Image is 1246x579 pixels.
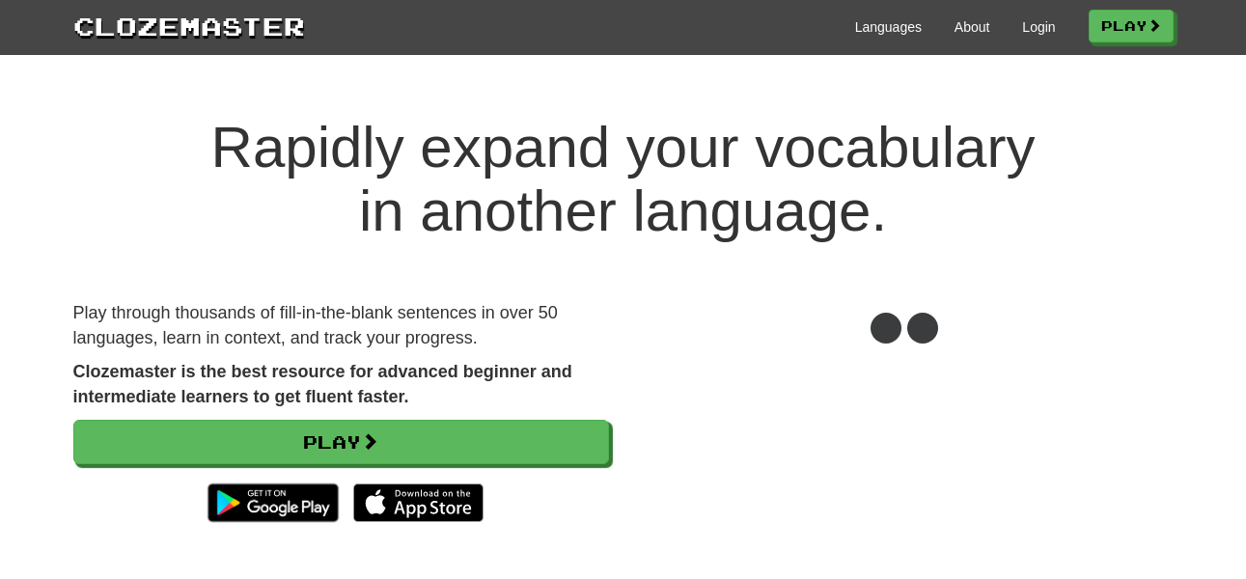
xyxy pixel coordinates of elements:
[73,301,609,350] p: Play through thousands of fill-in-the-blank sentences in over 50 languages, learn in context, and...
[353,483,484,522] img: Download_on_the_App_Store_Badge_US-UK_135x40-25178aeef6eb6b83b96f5f2d004eda3bffbb37122de64afbaef7...
[955,17,990,37] a: About
[855,17,922,37] a: Languages
[1089,10,1174,42] a: Play
[73,8,305,43] a: Clozemaster
[73,362,572,406] strong: Clozemaster is the best resource for advanced beginner and intermediate learners to get fluent fa...
[198,474,347,532] img: Get it on Google Play
[73,420,609,464] a: Play
[1022,17,1055,37] a: Login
